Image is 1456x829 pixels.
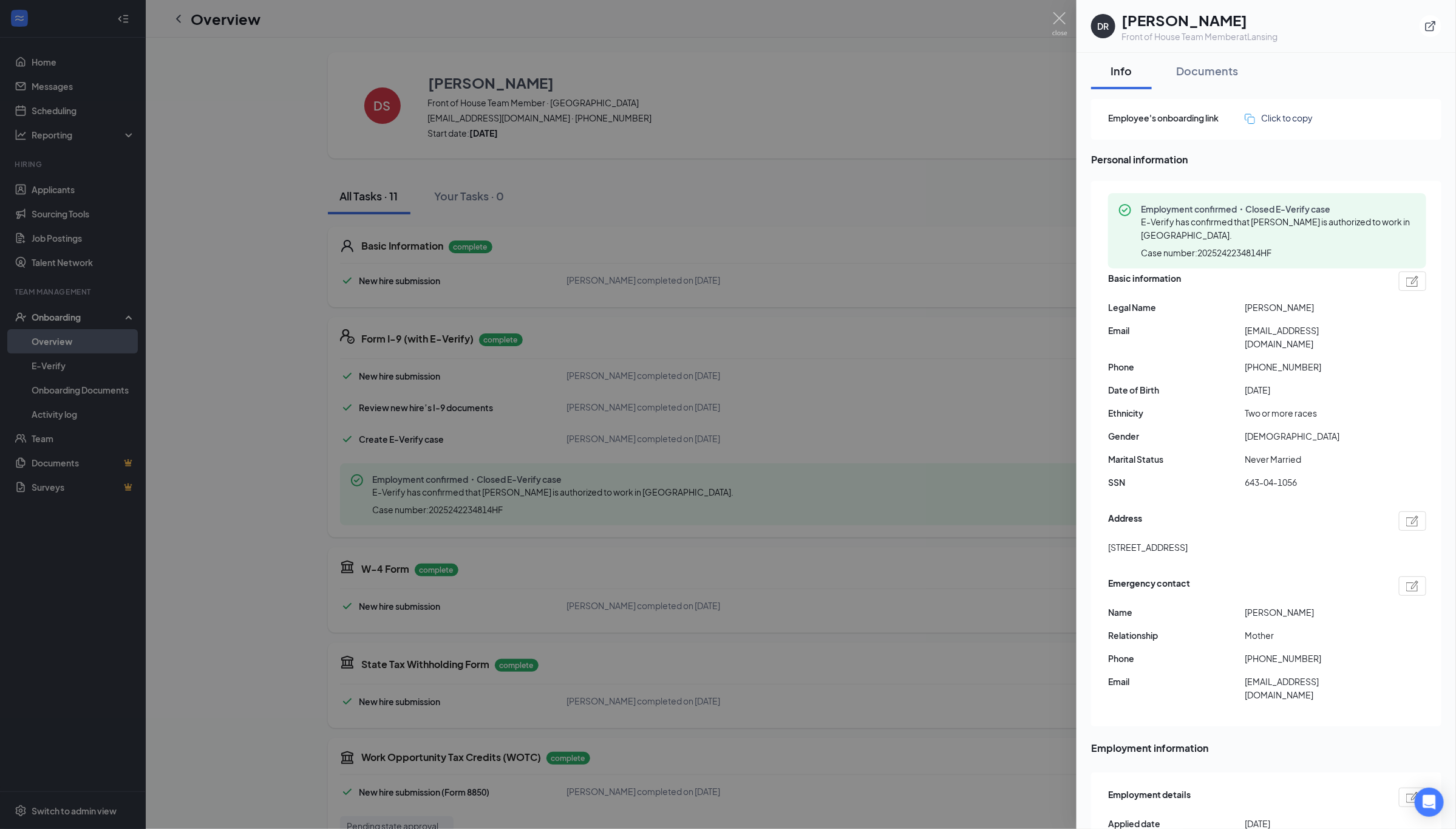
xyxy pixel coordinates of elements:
span: [DATE] [1245,383,1381,397]
span: [PERSON_NAME] [1245,606,1381,619]
span: Ethnicity [1108,406,1245,420]
span: Emergency contact [1108,576,1190,596]
svg: ExternalLink [1424,20,1437,32]
span: Date of Birth [1108,383,1245,397]
span: Email [1108,324,1245,337]
button: Click to copy [1245,111,1313,125]
span: Employment information [1091,740,1441,756]
span: Phone [1108,652,1245,665]
div: Info [1103,63,1140,78]
span: Relationship [1108,629,1245,642]
span: Personal information [1091,152,1441,167]
span: Name [1108,606,1245,619]
span: Never Married [1245,452,1381,466]
div: Documents [1176,63,1238,78]
svg: CheckmarkCircle [1118,203,1132,217]
span: SSN [1108,476,1245,489]
span: Gender [1108,429,1245,443]
span: [PERSON_NAME] [1245,301,1381,314]
span: E-Verify has confirmed that [PERSON_NAME] is authorized to work in [GEOGRAPHIC_DATA]. [1141,216,1410,241]
span: [PHONE_NUMBER] [1245,652,1381,665]
span: Email [1108,675,1245,688]
button: ExternalLink [1420,15,1441,37]
div: Open Intercom Messenger [1415,788,1444,817]
img: click-to-copy.71757273a98fde459dfc.svg [1245,114,1255,124]
span: [PHONE_NUMBER] [1245,360,1381,374]
span: Address [1108,511,1142,531]
span: Mother [1245,629,1381,642]
span: Two or more races [1245,406,1381,420]
span: Phone [1108,360,1245,374]
span: Employment confirmed・Closed E-Verify case [1141,203,1417,215]
div: Front of House Team Member at Lansing [1121,30,1277,43]
span: [EMAIL_ADDRESS][DOMAIN_NAME] [1245,324,1381,350]
span: 643-04-1056 [1245,476,1381,489]
span: [STREET_ADDRESS] [1108,541,1188,554]
span: [EMAIL_ADDRESS][DOMAIN_NAME] [1245,675,1381,701]
span: [DEMOGRAPHIC_DATA] [1245,429,1381,443]
span: Legal Name [1108,301,1245,314]
span: Employment details [1108,788,1191,807]
span: Marital Status [1108,452,1245,466]
span: Employee's onboarding link [1108,111,1245,125]
h1: [PERSON_NAME] [1121,10,1277,30]
span: Case number: 2025242234814HF [1141,247,1271,259]
span: Basic information [1108,271,1181,291]
div: DR [1098,20,1109,32]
